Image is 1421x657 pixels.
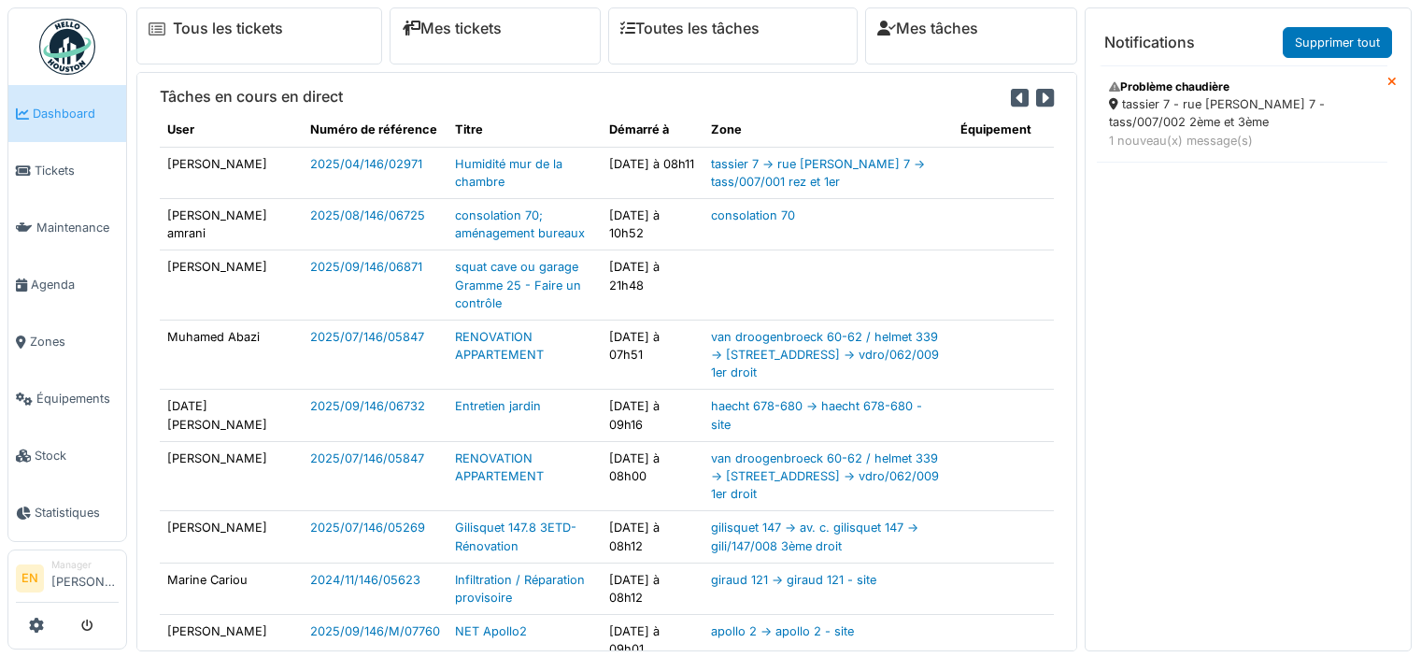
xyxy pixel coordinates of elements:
th: Numéro de référence [303,113,448,147]
td: Marine Cariou [160,563,303,614]
td: [DATE][PERSON_NAME] [160,390,303,441]
a: 2025/09/146/06732 [310,399,425,413]
a: van droogenbroeck 60-62 / helmet 339 -> [STREET_ADDRESS] -> vdro/062/009 1er droit [711,330,939,379]
th: Démarré à [602,113,703,147]
a: 2025/04/146/02971 [310,157,422,171]
a: Gilisquet 147.8 3ETD-Rénovation [455,521,576,552]
a: Problème chaudière tassier 7 - rue [PERSON_NAME] 7 - tass/007/002 2ème et 3ème 1 nouveau(x) messa... [1097,65,1387,163]
span: Maintenance [36,219,119,236]
a: Maintenance [8,199,126,256]
td: [DATE] à 07h51 [602,320,703,390]
span: Dashboard [33,105,119,122]
img: Badge_color-CXgf-gQk.svg [39,19,95,75]
a: tassier 7 -> rue [PERSON_NAME] 7 -> tass/007/001 rez et 1er [711,157,925,189]
a: Stock [8,427,126,484]
td: [PERSON_NAME] amrani [160,198,303,250]
a: RENOVATION APPARTEMENT [455,451,544,483]
span: Stock [35,447,119,464]
td: [DATE] à 21h48 [602,250,703,321]
h6: Notifications [1104,34,1195,51]
div: Manager [51,558,119,572]
div: tassier 7 - rue [PERSON_NAME] 7 - tass/007/002 2ème et 3ème [1109,95,1375,131]
a: Équipements [8,370,126,427]
a: 2025/07/146/05847 [310,451,424,465]
li: EN [16,564,44,593]
a: 2025/07/146/05269 [310,521,425,535]
a: Mes tâches [877,20,978,37]
a: 2025/08/146/06725 [310,208,425,222]
div: 1 nouveau(x) message(s) [1109,132,1375,150]
span: Tickets [35,162,119,179]
td: [DATE] à 08h12 [602,563,703,614]
th: Équipement [953,113,1054,147]
a: Entretien jardin [455,399,541,413]
td: [PERSON_NAME] [160,441,303,511]
a: Tous les tickets [173,20,283,37]
a: Supprimer tout [1283,27,1392,58]
td: [DATE] à 08h12 [602,511,703,563]
td: [DATE] à 08h00 [602,441,703,511]
a: EN Manager[PERSON_NAME] [16,558,119,603]
span: Agenda [31,276,119,293]
span: Statistiques [35,504,119,521]
td: [PERSON_NAME] [160,147,303,198]
a: 2025/09/146/M/07760 [310,624,440,638]
a: RENOVATION APPARTEMENT [455,330,544,362]
a: Toutes les tâches [620,20,760,37]
a: 2024/11/146/05623 [310,573,420,587]
a: giraud 121 -> giraud 121 - site [711,573,876,587]
span: translation missing: fr.shared.user [167,122,194,136]
td: [DATE] à 10h52 [602,198,703,250]
span: Zones [30,333,119,350]
a: Infiltration / Réparation provisoire [455,573,585,605]
a: Statistiques [8,484,126,541]
a: NET Apollo2 [455,624,527,638]
th: Zone [703,113,953,147]
li: [PERSON_NAME] [51,558,119,598]
a: Agenda [8,256,126,313]
a: consolation 70; aménagement bureaux [455,208,585,240]
a: Zones [8,313,126,370]
a: 2025/07/146/05847 [310,330,424,344]
a: gilisquet 147 -> av. c. gilisquet 147 -> gili/147/008 3ème droit [711,521,918,552]
a: Tickets [8,142,126,199]
td: [PERSON_NAME] [160,511,303,563]
a: van droogenbroeck 60-62 / helmet 339 -> [STREET_ADDRESS] -> vdro/062/009 1er droit [711,451,939,501]
a: Dashboard [8,85,126,142]
h6: Tâches en cours en direct [160,88,343,106]
a: 2025/09/146/06871 [310,260,422,274]
td: [DATE] à 09h16 [602,390,703,441]
td: [DATE] à 08h11 [602,147,703,198]
td: Muhamed Abazi [160,320,303,390]
a: haecht 678-680 -> haecht 678-680 - site [711,399,922,431]
div: Problème chaudière [1109,79,1375,95]
a: squat cave ou garage Gramme 25 - Faire un contrôle [455,260,581,309]
th: Titre [448,113,602,147]
a: apollo 2 -> apollo 2 - site [711,624,854,638]
td: [PERSON_NAME] [160,250,303,321]
a: consolation 70 [711,208,795,222]
span: Équipements [36,390,119,407]
a: Mes tickets [402,20,502,37]
a: Humidité mur de la chambre [455,157,562,189]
